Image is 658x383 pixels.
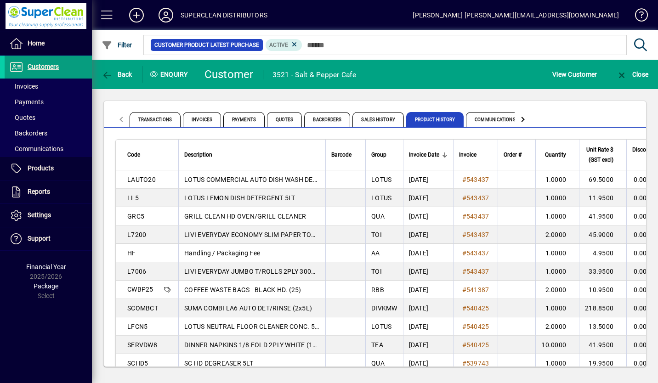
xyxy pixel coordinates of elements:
[127,150,140,160] span: Code
[535,317,579,336] td: 2.0000
[466,268,489,275] span: 543437
[550,66,599,83] button: View Customer
[462,323,466,330] span: #
[459,150,493,160] div: Invoice
[535,189,579,207] td: 1.0000
[184,286,301,293] span: COFFEE WASTE BAGS - BLACK HD. (25)
[466,213,489,220] span: 543437
[371,360,385,367] span: QUA
[579,207,626,225] td: 41.9500
[579,170,626,189] td: 69.5000
[92,66,142,83] app-page-header-button: Back
[127,194,139,202] span: LL5
[459,340,493,350] a: #540425
[9,98,44,106] span: Payments
[127,323,147,330] span: LFCN5
[403,354,453,372] td: [DATE]
[184,150,320,160] div: Description
[28,235,51,242] span: Support
[371,150,397,160] div: Group
[579,336,626,354] td: 41.9500
[403,170,453,189] td: [DATE]
[535,244,579,262] td: 1.0000
[535,354,579,372] td: 1.0000
[413,8,619,23] div: [PERSON_NAME] [PERSON_NAME][EMAIL_ADDRESS][DOMAIN_NAME]
[371,213,385,220] span: QUA
[466,194,489,202] span: 543437
[466,176,489,183] span: 543437
[466,360,489,367] span: 539743
[459,175,493,185] a: #543437
[409,150,439,160] span: Invoice Date
[403,189,453,207] td: [DATE]
[28,63,59,70] span: Customers
[459,266,493,276] a: #543437
[5,204,92,227] a: Settings
[5,32,92,55] a: Home
[127,360,148,367] span: SCHD5
[462,286,466,293] span: #
[462,213,466,220] span: #
[466,304,489,312] span: 540425
[403,299,453,317] td: [DATE]
[462,268,466,275] span: #
[466,112,524,127] span: Communications
[331,150,360,160] div: Barcode
[466,286,489,293] span: 541387
[184,360,253,367] span: SC HD DEGREASER 5LT
[28,164,54,172] span: Products
[462,249,466,257] span: #
[466,231,489,238] span: 543437
[504,150,530,160] div: Order #
[459,150,476,160] span: Invoice
[459,285,493,295] a: #541387
[127,249,136,257] span: HF
[99,66,135,83] button: Back
[99,37,135,53] button: Filter
[545,150,566,160] span: Quantity
[632,145,654,165] span: Discount %
[184,194,295,202] span: LOTUS LEMON DISH DETERGENT 5LT
[462,176,466,183] span: #
[535,336,579,354] td: 10.0000
[9,114,35,121] span: Quotes
[5,180,92,203] a: Reports
[462,194,466,202] span: #
[579,225,626,244] td: 45.9000
[504,150,522,160] span: Order #
[184,249,260,257] span: Handling / Packaging Fee
[272,68,356,82] div: 3521 - Salt & Pepper Cafe
[579,299,626,317] td: 218.8500
[371,286,384,293] span: RBB
[9,83,38,90] span: Invoices
[579,262,626,281] td: 33.9500
[371,194,391,202] span: LOTUS
[459,193,493,203] a: #543437
[184,304,312,312] span: SUMA COMBI LA6 AUTO DET/RINSE (2x5L)
[184,150,212,160] span: Description
[122,7,151,23] button: Add
[535,299,579,317] td: 1.0000
[5,227,92,250] a: Support
[28,211,51,219] span: Settings
[403,317,453,336] td: [DATE]
[127,150,173,160] div: Code
[585,145,622,165] div: Unit Rate $ (GST excl)
[9,145,63,152] span: Communications
[9,130,47,137] span: Backorders
[267,112,302,127] span: Quotes
[541,150,574,160] div: Quantity
[184,213,306,220] span: GRILL CLEAN HD OVEN/GRILL CLEANER
[127,286,153,293] span: CWBP25
[34,282,58,290] span: Package
[459,211,493,221] a: #543437
[579,281,626,299] td: 10.9500
[607,66,658,83] app-page-header-button: Close enquiry
[204,67,254,82] div: Customer
[459,230,493,240] a: #543437
[552,67,597,82] span: View Customer
[269,42,288,48] span: Active
[466,323,489,330] span: 540425
[466,341,489,349] span: 540425
[535,207,579,225] td: 1.0000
